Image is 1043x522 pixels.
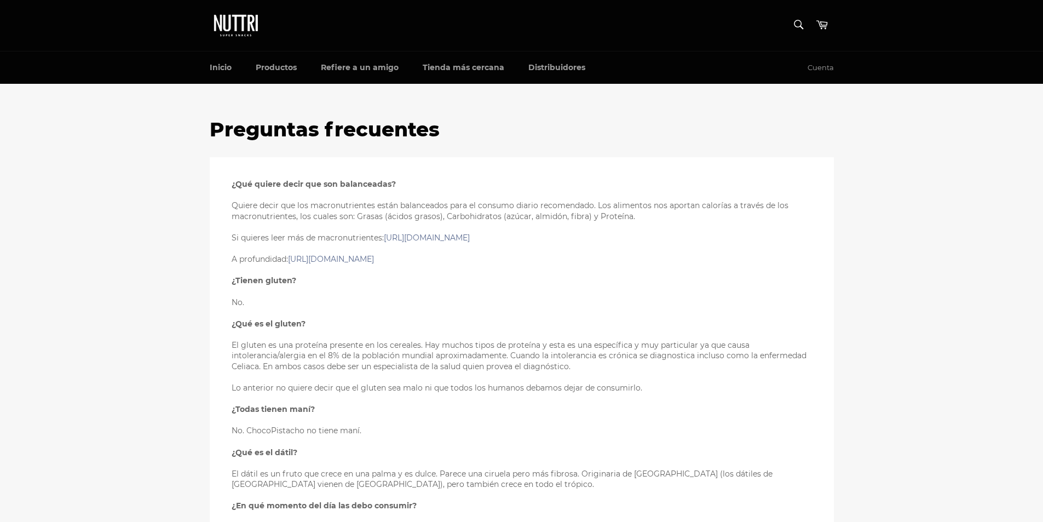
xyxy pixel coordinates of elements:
[232,404,315,414] strong: ¿Todas tienen maní?
[199,51,243,84] a: Inicio
[232,179,396,189] strong: ¿Qué quiere decir que son balanceadas?
[232,340,812,372] p: El gluten es una proteína presente en los cereales. Hay muchos tipos de proteína y esta es una es...
[210,11,264,40] img: Nuttri
[232,448,297,457] strong: ¿Qué es el dátil?
[245,51,308,84] a: Productos
[232,233,812,243] p: Si quieres leer más de macronutrientes:
[232,254,812,265] p: A profundidad:
[232,501,417,510] strong: ¿En qué momento del día las debo consumir?
[384,233,470,243] a: [URL][DOMAIN_NAME]
[412,51,515,84] a: Tienda más cercana
[232,319,306,329] strong: ¿Qué es el gluten?
[288,254,374,264] a: [URL][DOMAIN_NAME]
[232,276,296,285] strong: ¿Tienen gluten?
[232,383,812,393] p: Lo anterior no quiere decir que el gluten sea malo ni que todos los humanos debamos dejar de cons...
[232,200,812,222] p: Quiere decir que los macronutrientes están balanceados para el consumo diario recomendado. Los al...
[232,297,812,308] p: No.
[802,52,839,84] a: Cuenta
[210,116,834,144] h1: Preguntas frecuentes
[517,51,596,84] a: Distribuidores
[310,51,410,84] a: Refiere a un amigo
[232,469,812,490] p: El dátil es un fruto que crece en una palma y es dulce. Parece una ciruela pero más fibrosa. Orig...
[232,426,812,436] p: No. ChocoPistacho no tiene maní.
